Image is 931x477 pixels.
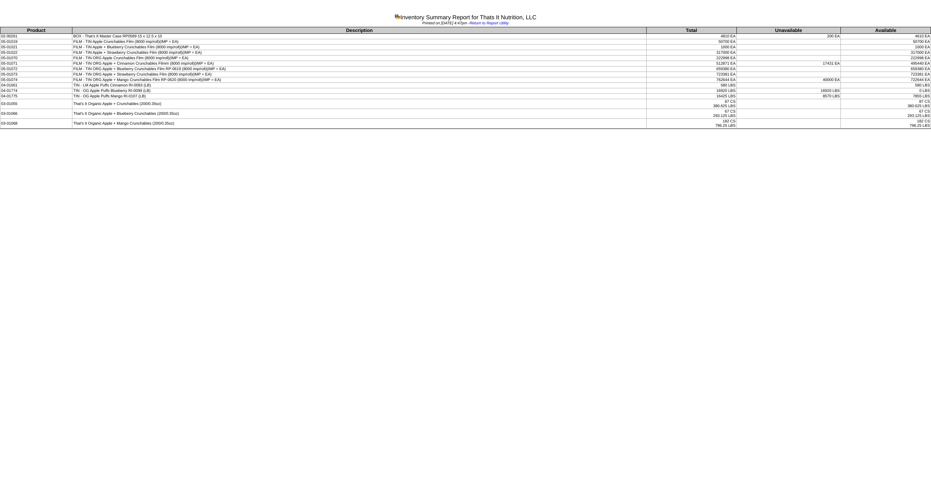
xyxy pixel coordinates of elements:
td: TIN - OG Apple Puffs Mango RI-0107 (LB) [72,94,646,99]
td: 7855 LBS [841,94,931,99]
td: 222998 EA [841,56,931,61]
td: 723381 EA [646,72,736,77]
td: 580 LBS [646,83,736,88]
td: FILM - TIN Apple + Blueberry Crunchables Film (8000 imp/roll)(IMP = EA) [72,45,646,50]
td: FILM - TIN ORG Apple Crunchables Film (8000 imp/roll)(IMP = EA) [72,56,646,61]
td: 05-01073 [0,72,72,77]
td: 1000 EA [646,45,736,50]
td: 200 EA [736,34,841,39]
td: FILM - TIN ORG Apple + Strawberry Crunchables Film (8000 imp/roll)(IMP = EA) [72,72,646,77]
td: 05-01071 [0,61,72,66]
td: 05-01074 [0,77,72,83]
img: graph.gif [395,13,400,19]
td: 580 LBS [841,83,931,88]
td: 222998 EA [646,56,736,61]
td: FILM - TIN ORG Apple + Mango Crunchables Film RP-0620 (8000 imp/roll)(IMP = EA) [72,77,646,83]
td: 317000 EA [841,50,931,56]
td: 4610 EA [841,34,931,39]
td: 05-01019 [0,39,72,45]
td: 723381 EA [841,72,931,77]
td: 05-01070 [0,56,72,61]
td: 762644 EA [646,77,736,83]
td: FILM - TIN ORG Apple + Blueberry Crunchables Film RP-0619 (8000 imp/roll)(IMP = EA) [72,66,646,72]
td: 495440 EA [841,61,931,66]
td: 722644 EA [841,77,931,83]
td: 16920 LBS [736,88,841,94]
td: FILM - TIN ORG Apple + Cinnamon Crunchables Filmm (8000 imp/roll)(IMP = EA) [72,61,646,66]
td: TIN - OG Apple Puffs Blueberry RI-0099 (LB) [72,88,646,94]
td: 50700 EA [646,39,736,45]
td: 03-01055 [0,99,72,109]
td: 317000 EA [646,50,736,56]
td: 16425 LBS [646,94,736,99]
td: 16920 LBS [646,88,736,94]
td: 4810 EA [646,34,736,39]
td: 0 LBS [841,88,931,94]
td: 02-00261 [0,34,72,39]
td: BOX - That's It Master Case RP0589 15 x 12.5 x 10 [72,34,646,39]
td: 40000 EA [736,77,841,83]
td: 50700 EA [841,39,931,45]
td: 03-01066 [0,109,72,119]
td: 05-01021 [0,45,72,50]
td: 03-01068 [0,119,72,129]
td: 659380 EA [646,66,736,72]
td: FILM - TIN Apple + Strawberry Crunchables Film (8000 imp/roll)(IMP = EA) [72,50,646,56]
td: 87 CS 380.625 LBS [646,99,736,109]
td: 659380 EA [841,66,931,72]
td: That's It Organic Apple + Blueberry Crunchables (200/0.35oz) [72,109,646,119]
td: 05-01022 [0,50,72,56]
td: 17431 EA [736,61,841,66]
th: Unavailable [736,27,841,34]
th: Available [841,27,931,34]
td: FILM - TIN Apple Crunchables Film (8000 imp/roll)(IMP = EA) [72,39,646,45]
th: Product [0,27,72,34]
td: 05-01072 [0,66,72,72]
td: TIN - LM Apple Puffs Cinnamon RI-0093 (LB) [72,83,646,88]
td: 512871 EA [646,61,736,66]
td: 04-01661 [0,83,72,88]
a: Return to Report Utility [470,21,509,25]
td: 67 CS 293.125 LBS [841,109,931,119]
td: 182 CS 796.25 LBS [841,119,931,129]
td: That's It Organic Apple + Mango Crunchables (200/0.35oz) [72,119,646,129]
td: 04-01775 [0,94,72,99]
td: 182 CS 796.25 LBS [646,119,736,129]
th: Description [72,27,646,34]
td: 67 CS 293.125 LBS [646,109,736,119]
td: That's It Organic Apple + Crunchables (200/0.35oz) [72,99,646,109]
td: 8570 LBS [736,94,841,99]
td: 04-01774 [0,88,72,94]
td: 1000 EA [841,45,931,50]
th: Total [646,27,736,34]
td: 87 CS 380.625 LBS [841,99,931,109]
